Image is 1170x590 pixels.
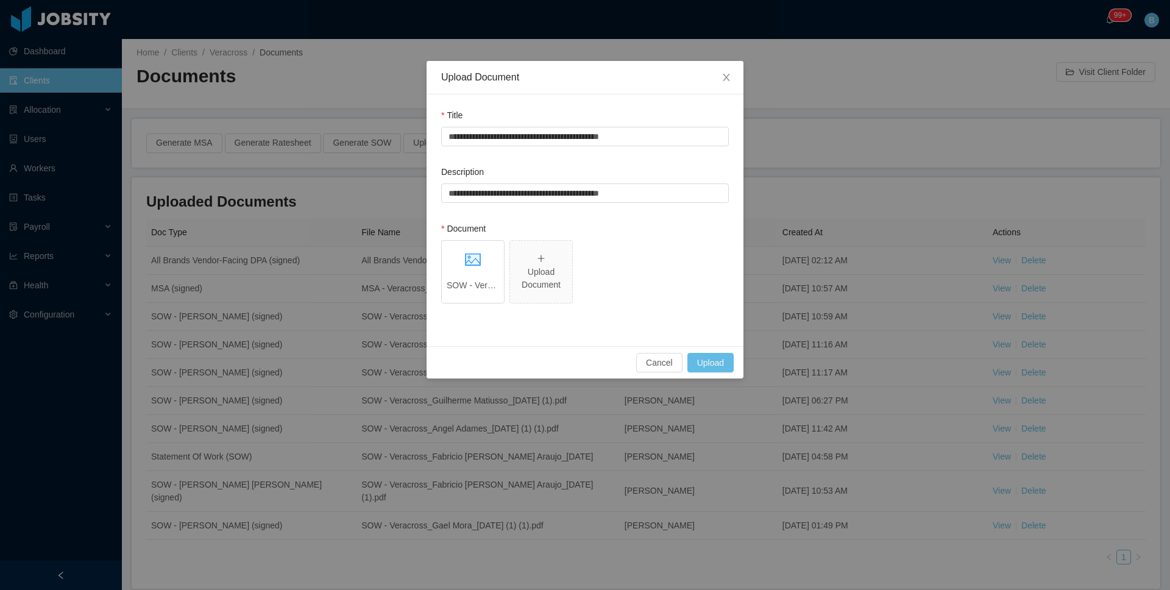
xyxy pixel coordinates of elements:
i: icon: plus [537,254,545,263]
label: Description [441,167,484,177]
span: icon: plusUpload Document [510,241,572,303]
label: Document [441,224,486,233]
div: Upload Document [515,266,567,291]
button: Cancel [636,353,682,372]
button: Upload [687,353,734,372]
input: Title [441,127,729,146]
input: Description [441,183,729,203]
div: Upload Document [441,71,729,84]
i: icon: close [721,73,731,82]
label: Title [441,110,463,120]
button: Close [709,61,743,95]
